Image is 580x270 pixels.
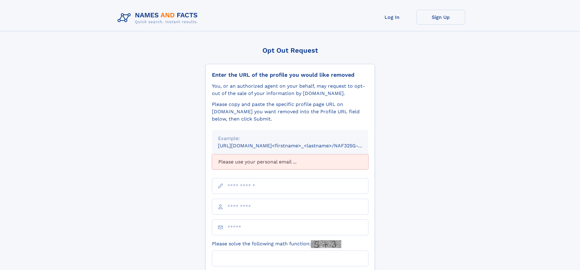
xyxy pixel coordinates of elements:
img: Logo Names and Facts [115,10,203,26]
div: You, or an authorized agent on your behalf, may request to opt-out of the sale of your informatio... [212,82,368,97]
label: Please solve the following math function: [212,240,341,248]
div: Example: [218,135,362,142]
small: [URL][DOMAIN_NAME]<firstname>_<lastname>/NAF325G-xxxxxxxx [218,143,380,149]
a: Sign Up [417,10,465,25]
div: Please use your personal email ... [212,154,368,170]
div: Please copy and paste the specific profile page URL on [DOMAIN_NAME] you want removed into the Pr... [212,101,368,123]
div: Enter the URL of the profile you would like removed [212,72,368,78]
div: Opt Out Request [206,47,375,54]
a: Log In [368,10,417,25]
